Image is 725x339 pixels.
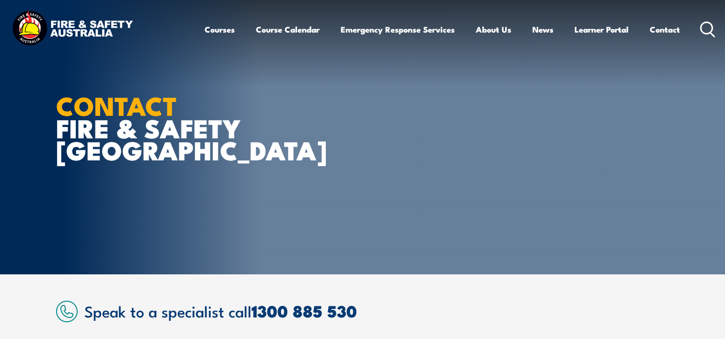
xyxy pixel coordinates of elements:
h2: Speak to a specialist call [84,302,669,319]
a: Courses [205,17,235,42]
strong: CONTACT [56,85,177,124]
h1: FIRE & SAFETY [GEOGRAPHIC_DATA] [56,94,293,161]
a: News [532,17,553,42]
a: Course Calendar [256,17,320,42]
a: About Us [476,17,511,42]
a: Contact [650,17,680,42]
a: Learner Portal [575,17,629,42]
a: Emergency Response Services [341,17,455,42]
a: 1300 885 530 [252,298,357,323]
